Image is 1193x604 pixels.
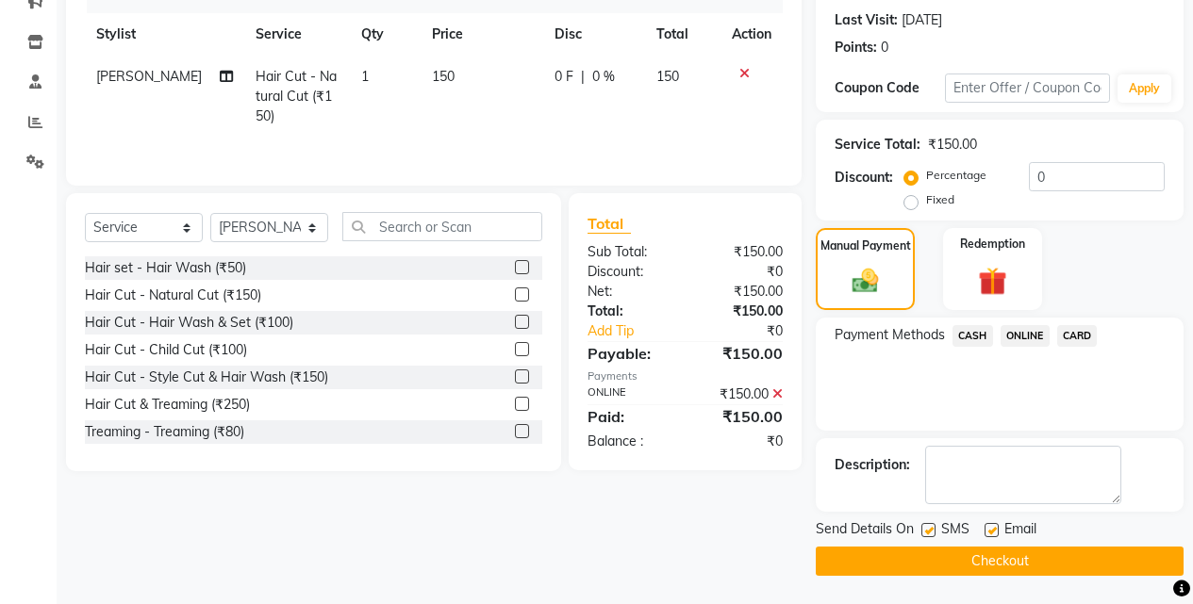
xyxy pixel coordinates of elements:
div: ₹0 [685,262,797,282]
div: ₹150.00 [685,384,797,404]
div: Hair Cut - Hair Wash & Set (₹100) [85,313,293,333]
div: Sub Total: [573,242,686,262]
div: Discount: [835,168,893,188]
span: [PERSON_NAME] [96,68,202,85]
div: Coupon Code [835,78,945,98]
div: Last Visit: [835,10,898,30]
span: SMS [941,519,969,543]
div: Payable: [573,342,686,365]
div: ₹0 [685,432,797,451]
img: _gift.svg [969,264,1016,299]
span: 1 [361,68,369,85]
div: ₹150.00 [685,242,797,262]
div: Treaming - Treaming (₹80) [85,422,244,442]
div: ₹150.00 [928,135,977,155]
div: Balance : [573,432,686,451]
div: Total: [573,302,686,321]
div: Net: [573,282,686,302]
div: ₹150.00 [685,342,797,365]
div: Hair set - Hair Wash (₹50) [85,258,246,278]
div: Points: [835,38,877,57]
div: ₹150.00 [685,405,797,428]
div: [DATE] [902,10,942,30]
div: Hair Cut - Child Cut (₹100) [85,340,247,360]
th: Disc [543,13,645,56]
span: Hair Cut - Natural Cut (₹150) [256,68,337,124]
span: CASH [953,325,993,347]
th: Service [244,13,350,56]
div: Hair Cut - Style Cut & Hair Wash (₹150) [85,367,328,387]
th: Action [721,13,783,56]
div: Discount: [573,262,686,282]
span: 0 F [555,67,573,87]
th: Stylist [85,13,244,56]
span: Send Details On [816,519,914,543]
label: Redemption [960,236,1025,253]
div: ONLINE [573,384,686,404]
span: 150 [432,68,455,85]
label: Manual Payment [820,237,911,254]
img: _cash.svg [844,266,887,296]
button: Checkout [816,547,1184,576]
span: Payment Methods [835,325,945,345]
span: | [581,67,585,87]
div: Payments [588,368,783,384]
th: Total [645,13,721,56]
label: Percentage [926,167,986,184]
div: ₹150.00 [685,282,797,302]
div: Service Total: [835,135,920,155]
button: Apply [1118,74,1171,103]
div: ₹150.00 [685,302,797,321]
th: Price [421,13,543,56]
input: Enter Offer / Coupon Code [945,73,1110,103]
div: Paid: [573,405,686,428]
span: Total [588,214,631,234]
span: ONLINE [1001,325,1050,347]
a: Add Tip [573,321,704,341]
div: ₹0 [704,321,797,341]
span: 0 % [592,67,615,87]
div: 0 [881,38,888,57]
div: Description: [835,455,910,475]
div: Hair Cut - Natural Cut (₹150) [85,286,261,305]
span: Email [1004,519,1036,543]
th: Qty [350,13,421,56]
span: 150 [656,68,679,85]
label: Fixed [926,191,954,208]
span: CARD [1057,325,1098,347]
input: Search or Scan [342,212,542,241]
div: Hair Cut & Treaming (₹250) [85,395,250,415]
